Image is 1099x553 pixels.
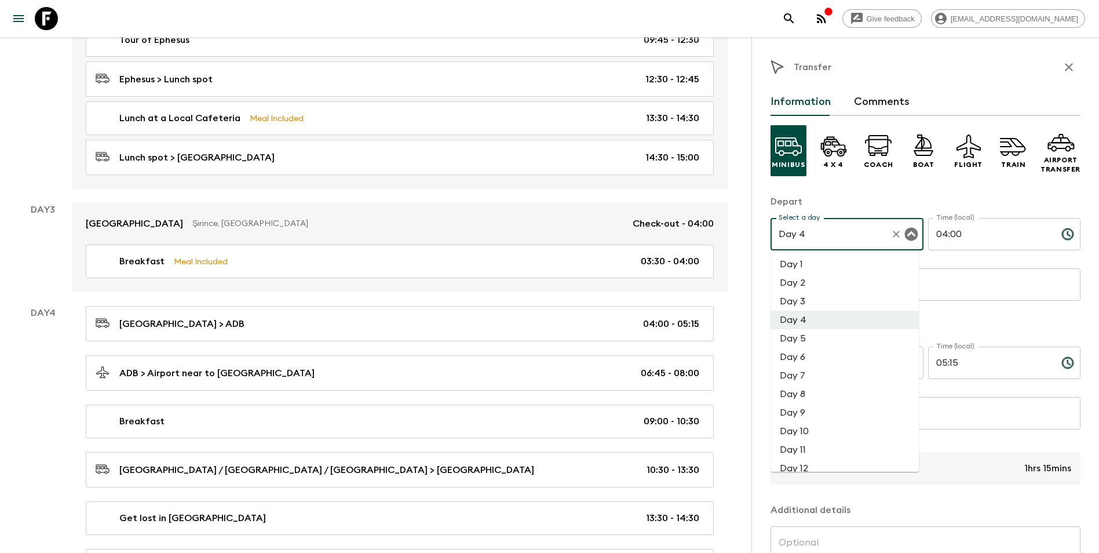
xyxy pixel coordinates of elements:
[72,203,728,245] a: [GEOGRAPHIC_DATA]Şirince, [GEOGRAPHIC_DATA]Check-out - 04:00
[644,414,699,428] p: 09:00 - 10:30
[1001,160,1025,169] p: Train
[771,311,919,329] li: Day 4
[771,195,1080,209] p: Depart
[119,111,240,125] p: Lunch at a Local Cafeteria
[86,355,714,391] a: ADB > Airport near to [GEOGRAPHIC_DATA]06:45 - 08:00
[643,317,699,331] p: 04:00 - 05:15
[119,33,189,47] p: Tour of Ephesus
[86,140,714,175] a: Lunch spot > [GEOGRAPHIC_DATA]14:30 - 15:00
[1024,461,1071,475] p: 1hrs 15mins
[641,254,699,268] p: 03:30 - 04:00
[641,366,699,380] p: 06:45 - 08:00
[771,329,919,348] li: Day 5
[771,366,919,385] li: Day 7
[888,226,904,242] button: Clear
[119,511,266,525] p: Get lost in [GEOGRAPHIC_DATA]
[86,405,714,438] a: Breakfast09:00 - 10:30
[771,459,919,478] li: Day 12
[86,245,714,278] a: BreakfastMeal Included03:30 - 04:00
[192,218,623,230] p: Şirince, [GEOGRAPHIC_DATA]
[647,463,699,477] p: 10:30 - 13:30
[86,101,714,135] a: Lunch at a Local CafeteriaMeal Included13:30 - 14:30
[119,151,275,165] p: Lunch spot > [GEOGRAPHIC_DATA]
[119,254,165,268] p: Breakfast
[854,88,910,116] button: Comments
[771,255,919,274] li: Day 1
[646,511,699,525] p: 13:30 - 14:30
[944,14,1085,23] span: [EMAIL_ADDRESS][DOMAIN_NAME]
[86,501,714,535] a: Get lost in [GEOGRAPHIC_DATA]13:30 - 14:30
[771,422,919,441] li: Day 10
[794,60,831,74] p: Transfer
[1056,351,1079,374] button: Choose time, selected time is 5:15 AM
[1040,155,1080,174] p: Airport Transfer
[842,9,922,28] a: Give feedback
[864,160,893,169] p: Coach
[645,72,699,86] p: 12:30 - 12:45
[119,463,534,477] p: [GEOGRAPHIC_DATA] / [GEOGRAPHIC_DATA] / [GEOGRAPHIC_DATA] > [GEOGRAPHIC_DATA]
[928,347,1052,379] input: hh:mm
[119,72,213,86] p: Ephesus > Lunch spot
[913,160,934,169] p: Boat
[86,306,714,341] a: [GEOGRAPHIC_DATA] > ADB04:00 - 05:15
[14,203,72,217] p: Day 3
[14,306,72,320] p: Day 4
[86,452,714,487] a: [GEOGRAPHIC_DATA] / [GEOGRAPHIC_DATA] / [GEOGRAPHIC_DATA] > [GEOGRAPHIC_DATA]10:30 - 13:30
[860,14,921,23] span: Give feedback
[771,441,919,459] li: Day 11
[772,160,805,169] p: Minibus
[771,88,831,116] button: Information
[119,317,244,331] p: [GEOGRAPHIC_DATA] > ADB
[86,61,714,97] a: Ephesus > Lunch spot12:30 - 12:45
[119,366,315,380] p: ADB > Airport near to [GEOGRAPHIC_DATA]
[936,213,974,223] label: Time (local)
[1056,223,1079,246] button: Choose time, selected time is 4:00 AM
[7,7,30,30] button: menu
[771,403,919,422] li: Day 9
[645,151,699,165] p: 14:30 - 15:00
[931,9,1085,28] div: [EMAIL_ADDRESS][DOMAIN_NAME]
[771,323,1080,337] p: Arrive
[86,217,183,231] p: [GEOGRAPHIC_DATA]
[771,503,1080,517] p: Additional details
[633,217,714,231] p: Check-out - 04:00
[823,160,844,169] p: 4 x 4
[250,112,304,125] p: Meal Included
[771,274,919,292] li: Day 2
[174,255,228,268] p: Meal Included
[119,414,165,428] p: Breakfast
[936,341,974,351] label: Time (local)
[954,160,983,169] p: Flight
[771,292,919,311] li: Day 3
[86,23,714,57] a: Tour of Ephesus09:45 - 12:30
[771,385,919,403] li: Day 8
[644,33,699,47] p: 09:45 - 12:30
[928,218,1052,250] input: hh:mm
[779,213,820,223] label: Select a day
[646,111,699,125] p: 13:30 - 14:30
[777,7,801,30] button: search adventures
[771,348,919,366] li: Day 6
[903,226,919,242] button: Close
